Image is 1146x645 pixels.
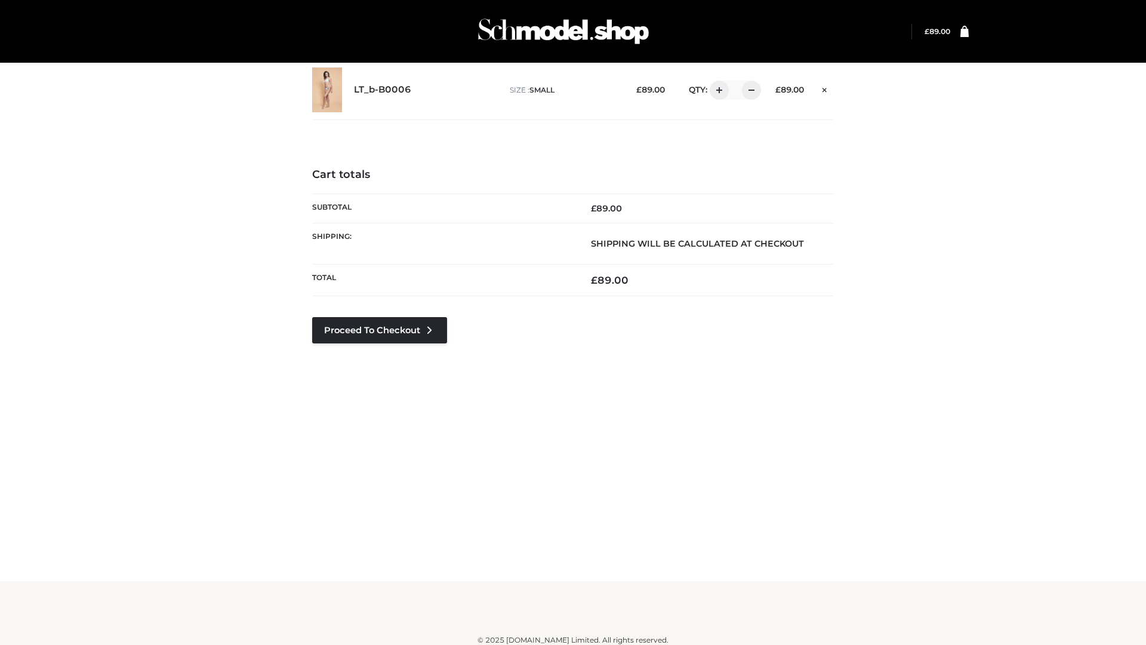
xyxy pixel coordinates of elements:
[312,67,342,112] img: LT_b-B0006 - SMALL
[925,27,929,36] span: £
[591,274,597,286] span: £
[312,223,573,264] th: Shipping:
[591,238,804,249] strong: Shipping will be calculated at checkout
[354,84,411,96] a: LT_b-B0006
[636,85,665,94] bdi: 89.00
[312,168,834,182] h4: Cart totals
[636,85,642,94] span: £
[312,265,573,296] th: Total
[816,81,834,96] a: Remove this item
[591,203,622,214] bdi: 89.00
[474,8,653,55] img: Schmodel Admin 964
[925,27,950,36] bdi: 89.00
[925,27,950,36] a: £89.00
[591,274,629,286] bdi: 89.00
[529,85,554,94] span: SMALL
[510,85,618,96] p: size :
[775,85,781,94] span: £
[775,85,804,94] bdi: 89.00
[312,193,573,223] th: Subtotal
[591,203,596,214] span: £
[677,81,757,100] div: QTY:
[312,317,447,343] a: Proceed to Checkout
